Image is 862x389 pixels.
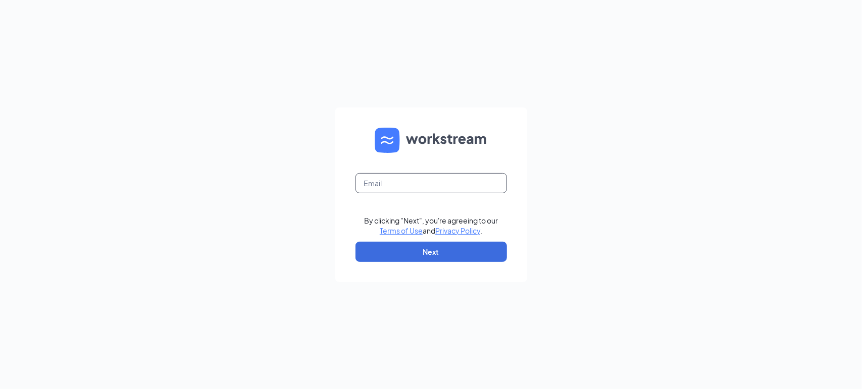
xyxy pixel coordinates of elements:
input: Email [356,173,507,193]
a: Terms of Use [380,226,423,235]
a: Privacy Policy [435,226,480,235]
div: By clicking "Next", you're agreeing to our and . [364,215,498,236]
img: WS logo and Workstream text [375,128,488,153]
button: Next [356,242,507,262]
